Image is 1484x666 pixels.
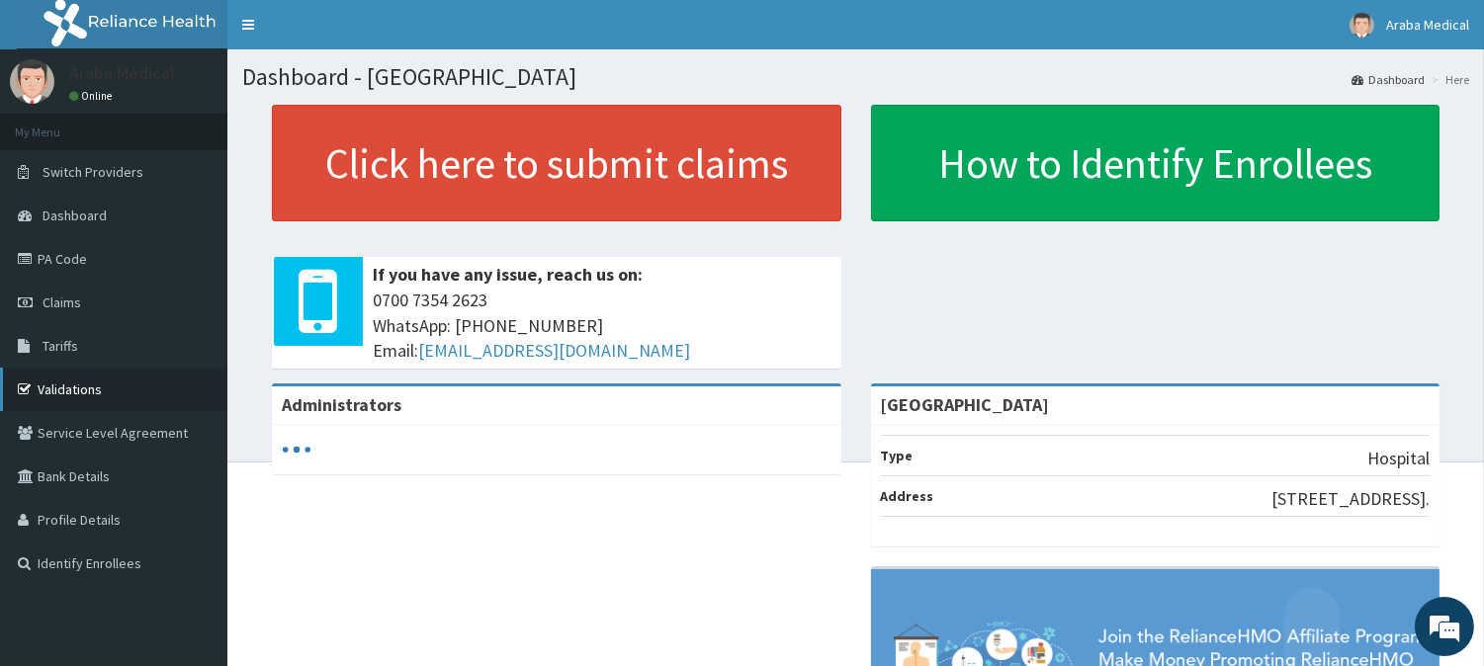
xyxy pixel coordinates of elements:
[272,105,841,221] a: Click here to submit claims
[69,89,117,103] a: Online
[43,163,143,181] span: Switch Providers
[10,59,54,104] img: User Image
[881,487,934,505] b: Address
[871,105,1440,221] a: How to Identify Enrollees
[1386,16,1469,34] span: Araba Medical
[43,293,81,311] span: Claims
[373,263,643,286] b: If you have any issue, reach us on:
[43,337,78,355] span: Tariffs
[418,339,690,362] a: [EMAIL_ADDRESS][DOMAIN_NAME]
[1271,486,1430,512] p: [STREET_ADDRESS].
[881,393,1050,416] strong: [GEOGRAPHIC_DATA]
[69,64,175,82] p: Araba Medical
[373,288,831,364] span: 0700 7354 2623 WhatsApp: [PHONE_NUMBER] Email:
[881,447,914,464] b: Type
[242,64,1469,90] h1: Dashboard - [GEOGRAPHIC_DATA]
[282,393,401,416] b: Administrators
[1350,13,1374,38] img: User Image
[282,435,311,464] svg: audio-loading
[1352,71,1425,88] a: Dashboard
[1427,71,1469,88] li: Here
[43,207,107,224] span: Dashboard
[1367,446,1430,471] p: Hospital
